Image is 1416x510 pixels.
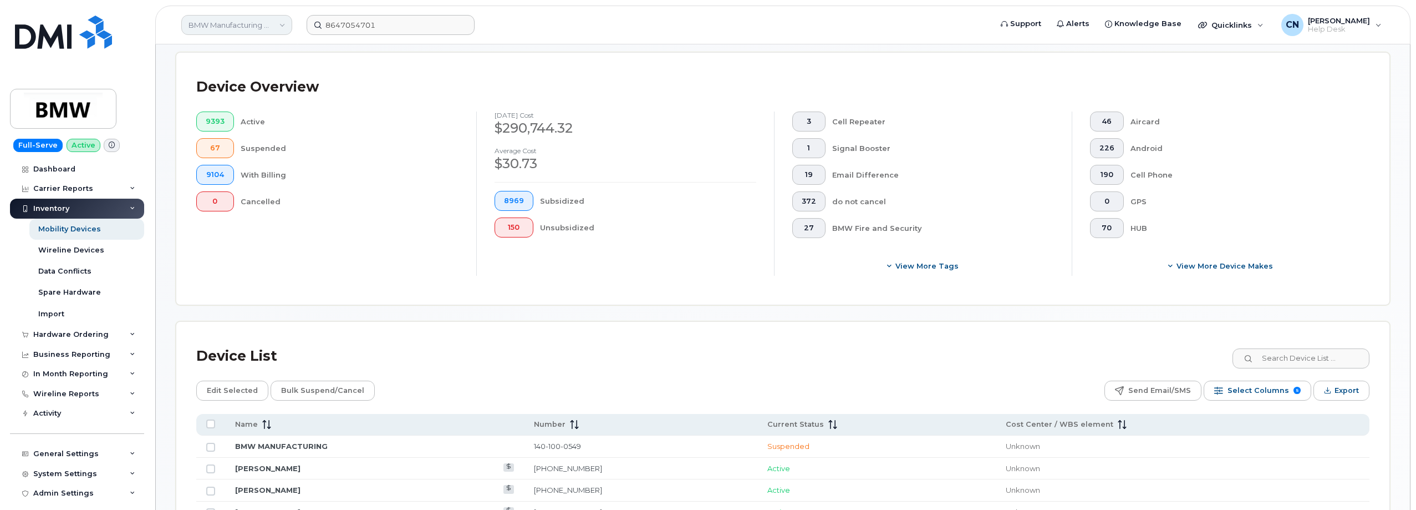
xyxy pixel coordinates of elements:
[792,218,826,238] button: 27
[1211,21,1252,29] span: Quicklinks
[802,197,816,206] span: 372
[495,154,756,173] div: $30.73
[1090,191,1124,211] button: 0
[1227,382,1289,399] span: Select Columns
[540,191,757,211] div: Subsidized
[792,165,826,185] button: 19
[1334,382,1359,399] span: Export
[1090,256,1352,276] button: View More Device Makes
[206,144,225,153] span: 67
[1006,486,1040,494] span: Unknown
[1090,138,1124,158] button: 226
[534,420,566,430] span: Number
[504,223,524,232] span: 150
[832,112,1055,132] div: Cell Repeater
[1090,112,1124,132] button: 46
[1114,18,1181,29] span: Knowledge Base
[1006,442,1040,451] span: Unknown
[1099,117,1114,126] span: 46
[1274,14,1389,36] div: Connor Nguyen
[196,342,277,371] div: Device List
[1368,462,1408,502] iframe: Messenger Launcher
[241,191,459,211] div: Cancelled
[1313,381,1369,401] button: Export
[495,147,756,154] h4: Average cost
[206,170,225,179] span: 9104
[792,256,1054,276] button: View more tags
[1006,420,1113,430] span: Cost Center / WBS element
[534,464,602,473] a: [PHONE_NUMBER]
[196,191,234,211] button: 0
[1176,261,1273,271] span: View More Device Makes
[495,119,756,138] div: $290,744.32
[1130,138,1352,158] div: Android
[1190,14,1271,36] div: Quicklinks
[534,442,581,451] a: 140-100-0549
[1308,16,1370,25] span: [PERSON_NAME]
[1293,387,1301,394] span: 5
[802,224,816,233] span: 27
[1130,218,1352,238] div: HUB
[767,464,790,473] span: Active
[1104,381,1201,401] button: Send Email/SMS
[792,191,826,211] button: 372
[1090,218,1124,238] button: 70
[767,420,824,430] span: Current Status
[767,486,790,494] span: Active
[540,218,757,238] div: Unsubsidized
[832,138,1055,158] div: Signal Booster
[196,381,268,401] button: Edit Selected
[281,382,364,399] span: Bulk Suspend/Cancel
[271,381,375,401] button: Bulk Suspend/Cancel
[495,112,756,119] h4: [DATE] cost
[235,486,300,494] a: [PERSON_NAME]
[241,112,459,132] div: Active
[832,191,1055,211] div: do not cancel
[832,218,1055,238] div: BMW Fire and Security
[1130,191,1352,211] div: GPS
[495,191,533,211] button: 8969
[1099,224,1114,233] span: 70
[196,112,234,132] button: 9393
[504,196,524,205] span: 8969
[767,442,809,451] span: Suspended
[241,165,459,185] div: With Billing
[1066,18,1089,29] span: Alerts
[503,463,514,472] a: View Last Bill
[196,138,234,158] button: 67
[1090,165,1124,185] button: 190
[1099,197,1114,206] span: 0
[181,15,292,35] a: BMW Manufacturing Co LLC
[832,165,1055,185] div: Email Difference
[1006,464,1040,473] span: Unknown
[235,420,258,430] span: Name
[1130,165,1352,185] div: Cell Phone
[241,138,459,158] div: Suspended
[534,486,602,494] a: [PHONE_NUMBER]
[196,73,319,102] div: Device Overview
[307,15,475,35] input: Find something...
[1099,170,1114,179] span: 190
[1128,382,1191,399] span: Send Email/SMS
[503,485,514,493] a: View Last Bill
[1204,381,1311,401] button: Select Columns 5
[895,261,959,271] span: View more tags
[1130,112,1352,132] div: Aircard
[235,464,300,473] a: [PERSON_NAME]
[792,112,826,132] button: 3
[235,442,328,451] a: BMW MANUFACTURING
[1232,349,1369,368] input: Search Device List ...
[1049,13,1097,35] a: Alerts
[207,382,258,399] span: Edit Selected
[1099,144,1114,153] span: 226
[206,197,225,206] span: 0
[196,165,234,185] button: 9104
[1308,25,1370,34] span: Help Desk
[802,117,816,126] span: 3
[206,117,225,126] span: 9393
[993,13,1049,35] a: Support
[1286,18,1299,32] span: CN
[802,170,816,179] span: 19
[802,144,816,153] span: 1
[1010,18,1041,29] span: Support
